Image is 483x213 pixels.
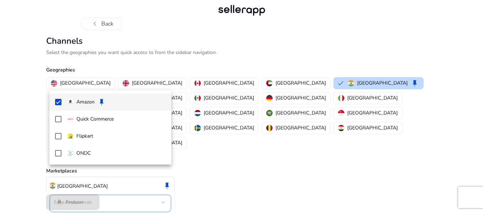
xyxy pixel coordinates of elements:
[76,132,93,140] p: Flipkart
[76,149,91,157] p: ONDC
[97,98,106,106] span: keep
[67,116,74,122] img: quick-commerce.gif
[67,133,74,139] img: flipkart.svg
[67,99,74,105] img: amazon.svg
[76,98,95,106] p: Amazon
[67,150,74,156] img: ondc-sm.webp
[76,115,114,123] p: Quick Commerce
